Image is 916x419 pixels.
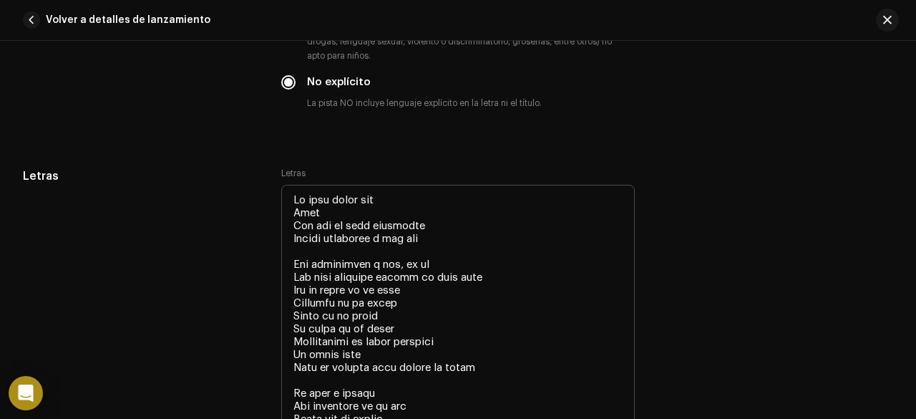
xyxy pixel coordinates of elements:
label: No explícito [307,74,371,90]
small: La letra o el título de la pista incluyen lenguaje explícito (como referencias a drogas, lenguaje... [304,20,635,63]
div: Open Intercom Messenger [9,376,43,410]
h5: Letras [23,168,258,185]
label: Letras [281,168,306,179]
small: La pista NO incluye lenguaje explícito en la letra ni el título. [304,96,545,110]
